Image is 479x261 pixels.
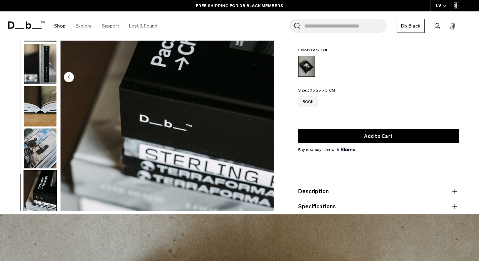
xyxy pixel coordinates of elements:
button: Specifications [298,203,459,211]
button: Add to Cart [298,129,459,143]
span: Buy now pay later with [298,147,355,153]
a: FREE SHIPPING FOR DB BLACK MEMBERS [196,3,283,9]
img: {"height" => 20, "alt" => "Klarna"} [341,148,355,151]
nav: Main Navigation [49,11,162,41]
img: Pack Heavy Chase Light The Book [24,128,56,169]
button: Previous slide [64,72,74,84]
img: Pack Heavy Chase Light The Book [24,44,56,84]
button: Pack Heavy Chase Light The Book [24,128,57,169]
a: Support [102,14,119,38]
a: Db Black [397,19,425,33]
span: Black Out [309,48,327,52]
button: Pack Heavy Chase Light The Book [24,86,57,127]
img: Pack Heavy Chase Light The Book [24,170,56,211]
a: Black Out [298,56,315,77]
a: Shop [54,14,66,38]
img: Pack Heavy Chase Light The Book [24,86,56,126]
legend: Color: [298,48,328,52]
a: Book [298,96,318,107]
a: Explore [76,14,92,38]
button: Description [298,188,459,196]
button: Pack Heavy Chase Light The Book [24,44,57,85]
span: 30 x 25 x 5 CM [307,88,335,93]
button: Pack Heavy Chase Light The Book [24,170,57,211]
a: Lost & Found [129,14,157,38]
legend: Size: [298,88,335,92]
